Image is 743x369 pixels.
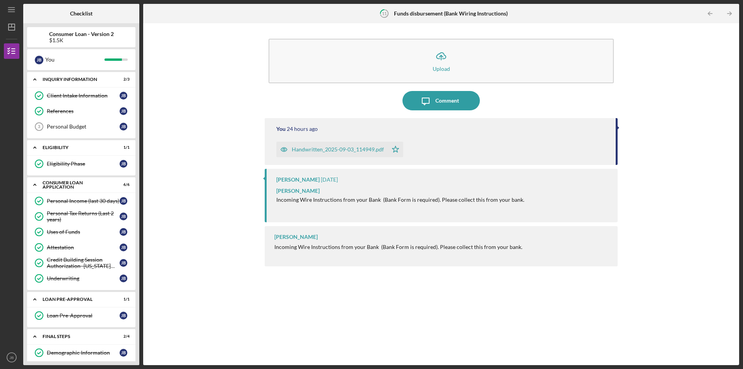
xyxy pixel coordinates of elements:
text: JB [9,355,14,360]
div: Personal Income (last 30 days) [47,198,120,204]
button: Handwritten_2025-09-03_114949.pdf [276,142,403,157]
div: J B [120,197,127,205]
div: J B [35,56,43,64]
span: [PERSON_NAME] [276,187,320,194]
div: Consumer Loan Application [43,180,110,189]
button: Upload [269,39,614,83]
div: $1.5K [49,37,114,43]
b: Consumer Loan - Version 2 [49,31,114,37]
a: Loan Pre-ApprovalJB [31,308,132,323]
div: J B [120,92,127,100]
div: J B [120,123,127,130]
a: Uses of FundsJB [31,224,132,240]
div: Eligibility [43,145,110,150]
div: J B [120,275,127,282]
tspan: 11 [382,11,386,16]
div: Eligibility Phase [47,161,120,167]
div: J B [120,213,127,220]
div: Personal Budget [47,124,120,130]
div: J B [120,160,127,168]
div: Incoming Wire Instructions from your Bank (Bank Form is required). Please collect this from your ... [274,244,522,250]
div: FINAL STEPS [43,334,110,339]
a: Credit Building Session Authorization- [US_STATE] OnlyJB [31,255,132,271]
div: References [47,108,120,114]
div: J B [120,349,127,357]
div: 6 / 6 [116,182,130,187]
div: 1 / 1 [116,297,130,302]
div: Loan Pre-Approval [47,312,120,319]
div: J B [120,312,127,319]
div: 2 / 3 [116,77,130,82]
div: [PERSON_NAME] [276,177,320,183]
div: J B [120,244,127,251]
div: Personal Tax Returns (Last 2 years) [47,210,120,223]
div: Uses of Funds [47,229,120,235]
time: 2025-09-03 14:04 [321,177,338,183]
b: Funds disbursement (Bank Wiring Instructions) [394,10,508,17]
div: Underwriting [47,275,120,281]
a: 3Personal BudgetJB [31,119,132,134]
div: You [45,53,104,66]
button: Comment [402,91,480,110]
div: Comment [435,91,459,110]
div: Demographic Information [47,350,120,356]
a: UnderwritingJB [31,271,132,286]
div: J B [120,228,127,236]
time: 2025-09-03 16:50 [287,126,318,132]
div: Client Intake Information [47,93,120,99]
div: Upload [433,66,450,72]
a: Client Intake InformationJB [31,88,132,103]
a: Demographic InformationJB [31,345,132,360]
div: Handwritten_2025-09-03_114949.pdf [292,146,384,153]
a: AttestationJB [31,240,132,255]
a: ReferencesJB [31,103,132,119]
a: Eligibility PhaseJB [31,156,132,172]
div: Loan Pre-Approval [43,297,110,302]
div: J B [120,107,127,115]
div: Attestation [47,244,120,251]
button: JB [4,350,19,365]
div: [PERSON_NAME] [274,234,318,240]
b: Checklist [70,10,92,17]
div: 1 / 1 [116,145,130,150]
tspan: 3 [38,124,40,129]
span: Incoming Wire Instructions from your Bank (Bank Form is required). Please collect this from your ... [276,196,524,203]
a: Personal Tax Returns (Last 2 years)JB [31,209,132,224]
div: You [276,126,286,132]
div: Credit Building Session Authorization- [US_STATE] Only [47,257,120,269]
div: J B [120,259,127,267]
div: Inquiry Information [43,77,110,82]
div: 2 / 4 [116,334,130,339]
a: Personal Income (last 30 days)JB [31,193,132,209]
